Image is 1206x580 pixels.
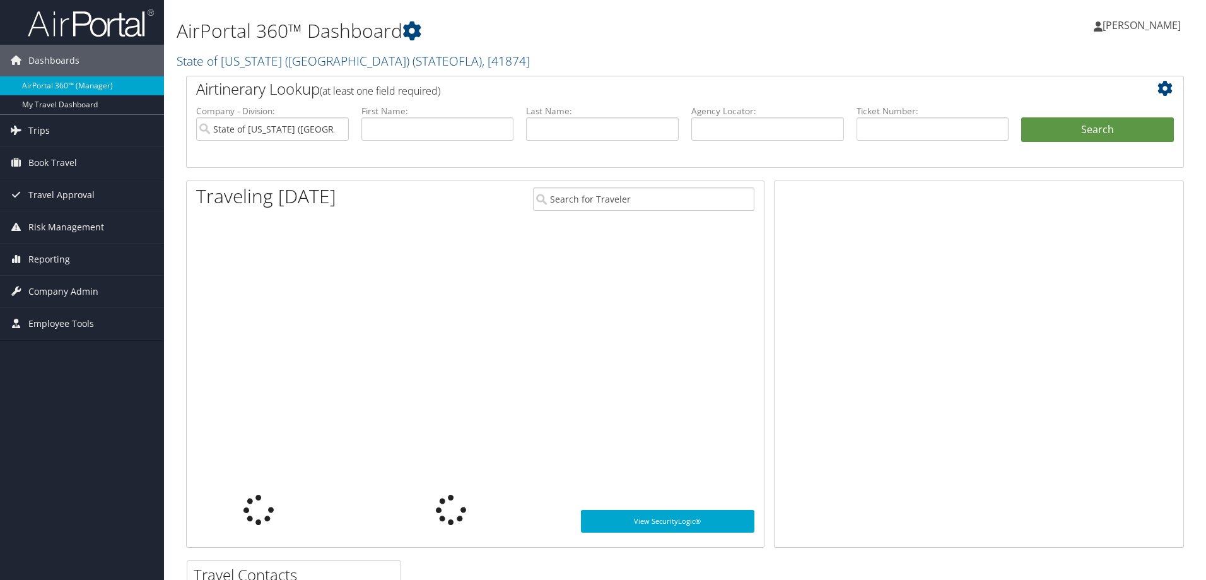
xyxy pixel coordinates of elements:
input: Search for Traveler [533,187,754,211]
span: Dashboards [28,45,79,76]
span: Travel Approval [28,179,95,211]
label: Agency Locator: [691,105,844,117]
button: Search [1021,117,1174,143]
h1: Traveling [DATE] [196,183,336,210]
h2: Airtinerary Lookup [196,78,1091,100]
label: Last Name: [526,105,679,117]
span: [PERSON_NAME] [1103,18,1181,32]
label: Company - Division: [196,105,349,117]
span: Reporting [28,244,70,275]
label: First Name: [361,105,514,117]
span: Risk Management [28,211,104,243]
span: Company Admin [28,276,98,307]
h1: AirPortal 360™ Dashboard [177,18,855,44]
span: Trips [28,115,50,146]
a: View SecurityLogic® [581,510,754,533]
span: Employee Tools [28,308,94,340]
a: State of [US_STATE] ([GEOGRAPHIC_DATA]) [177,52,530,69]
a: [PERSON_NAME] [1094,6,1193,44]
span: ( STATEOFLA ) [413,52,482,69]
span: (at least one field required) [320,84,440,98]
label: Ticket Number: [857,105,1009,117]
span: , [ 41874 ] [482,52,530,69]
img: airportal-logo.png [28,8,154,38]
span: Book Travel [28,147,77,179]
